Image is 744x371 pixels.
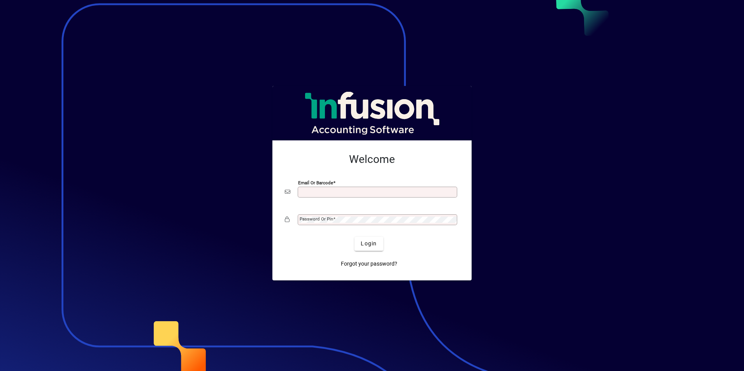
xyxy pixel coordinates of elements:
h2: Welcome [285,153,459,166]
button: Login [354,237,383,251]
a: Forgot your password? [338,257,400,271]
span: Forgot your password? [341,260,397,268]
mat-label: Password or Pin [300,216,333,222]
mat-label: Email or Barcode [298,180,333,185]
span: Login [361,240,377,248]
